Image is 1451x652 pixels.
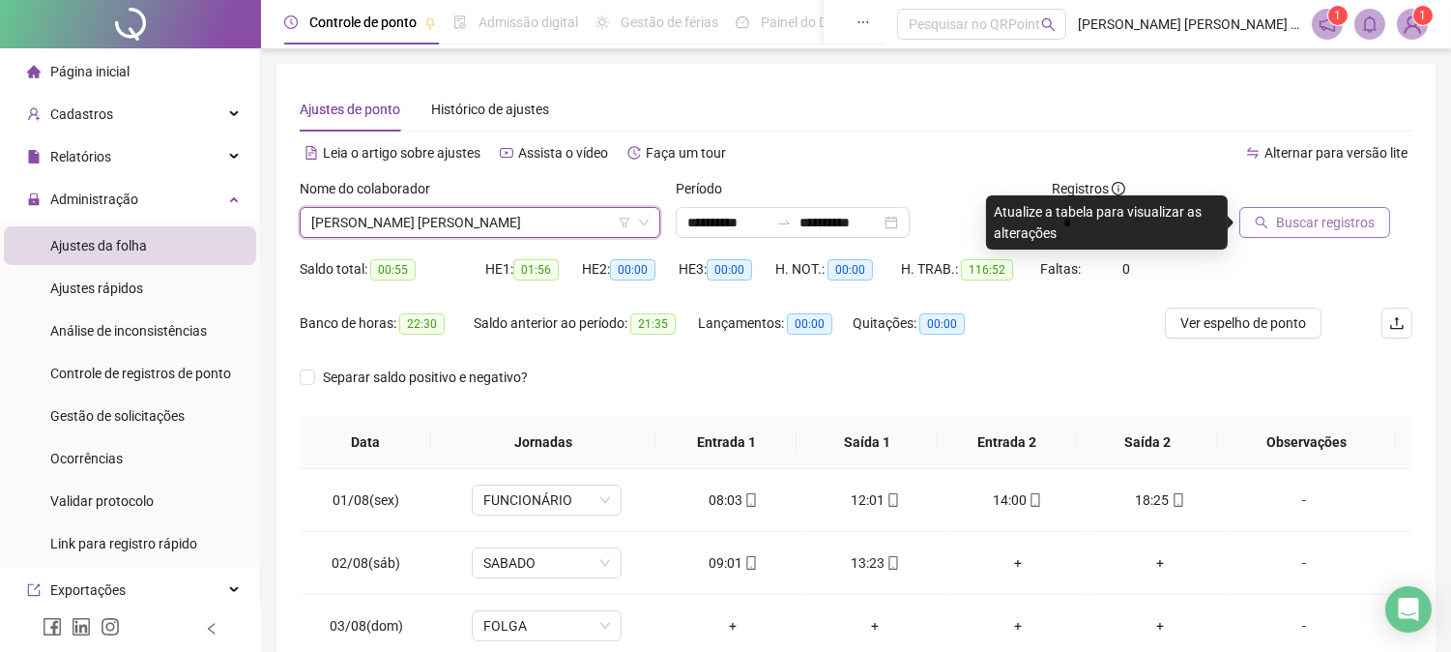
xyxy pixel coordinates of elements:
[453,15,467,29] span: file-done
[330,618,403,634] span: 03/08(dom)
[776,215,792,230] span: to
[1027,493,1042,507] span: mobile
[27,583,41,597] span: export
[1040,261,1084,277] span: Faltas:
[1104,489,1215,511] div: 18:25
[518,145,608,161] span: Assista o vídeo
[1335,9,1342,22] span: 1
[300,102,400,117] span: Ajustes de ponto
[50,582,126,598] span: Exportações
[856,15,870,29] span: ellipsis
[610,259,655,281] span: 00:00
[300,312,474,335] div: Banco de horas:
[962,489,1073,511] div: 14:00
[678,615,789,637] div: +
[1389,315,1405,331] span: upload
[901,258,1040,281] div: H. TRAB.:
[621,15,718,30] span: Gestão de férias
[1247,615,1361,637] div: -
[1328,6,1348,25] sup: 1
[311,208,649,237] span: SABRINA QUEZIA SILVA SANTOS ALVES ALVES
[305,146,318,160] span: file-text
[736,15,749,29] span: dashboard
[50,408,185,424] span: Gestão de solicitações
[961,259,1013,281] span: 116:52
[1112,182,1125,195] span: info-circle
[300,416,430,469] th: Data
[962,615,1073,637] div: +
[1247,489,1361,511] div: -
[333,492,399,508] span: 01/08(sex)
[1165,308,1321,339] button: Ver espelho de ponto
[742,493,758,507] span: mobile
[284,15,298,29] span: clock-circle
[1264,145,1407,161] span: Alternar para versão lite
[937,416,1077,469] th: Entrada 2
[630,313,676,335] span: 21:35
[619,217,630,228] span: filter
[370,259,416,281] span: 00:55
[797,416,937,469] th: Saída 1
[1078,14,1300,35] span: [PERSON_NAME] [PERSON_NAME] [PERSON_NAME] [PERSON_NAME]
[50,366,231,381] span: Controle de registros de ponto
[27,193,41,206] span: lock
[820,552,931,574] div: 13:23
[205,622,218,636] span: left
[827,259,873,281] span: 00:00
[479,15,578,30] span: Admissão digital
[50,64,130,79] span: Página inicial
[50,192,138,207] span: Administração
[1217,416,1396,469] th: Observações
[485,258,582,281] div: HE 1:
[1077,416,1217,469] th: Saída 2
[309,15,417,30] span: Controle de ponto
[300,258,485,281] div: Saldo total:
[986,195,1228,250] div: Atualize a tabela para visualizar as alterações
[513,259,559,281] span: 01:56
[1255,216,1268,229] span: search
[820,615,931,637] div: +
[742,556,758,570] span: mobile
[679,258,775,281] div: HE 3:
[101,617,120,637] span: instagram
[656,416,797,469] th: Entrada 1
[315,367,536,388] span: Separar saldo positivo e negativo?
[962,552,1073,574] div: +
[776,215,792,230] span: swap-right
[50,238,147,253] span: Ajustes da folha
[787,313,832,335] span: 00:00
[1180,312,1306,334] span: Ver espelho de ponto
[27,65,41,78] span: home
[707,259,752,281] span: 00:00
[332,555,400,571] span: 02/08(sáb)
[1413,6,1433,25] sup: Atualize o seu contato no menu Meus Dados
[1052,178,1125,199] span: Registros
[595,15,609,29] span: sun
[43,617,62,637] span: facebook
[50,451,123,466] span: Ocorrências
[919,313,965,335] span: 00:00
[1361,15,1378,33] span: bell
[1420,9,1427,22] span: 1
[27,150,41,163] span: file
[474,312,698,335] div: Saldo anterior ao período:
[1246,146,1260,160] span: swap
[885,493,900,507] span: mobile
[1104,615,1215,637] div: +
[1398,10,1427,39] img: 54111
[483,611,610,640] span: FOLGA
[820,489,931,511] div: 12:01
[1247,552,1361,574] div: -
[1041,17,1056,32] span: search
[399,313,445,335] span: 22:30
[1170,493,1185,507] span: mobile
[500,146,513,160] span: youtube
[50,106,113,122] span: Cadastros
[676,178,735,199] label: Período
[1122,261,1130,277] span: 0
[50,323,207,339] span: Análise de inconsistências
[638,217,650,228] span: down
[698,312,853,335] div: Lançamentos:
[300,178,443,199] label: Nome do colaborador
[50,149,111,164] span: Relatórios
